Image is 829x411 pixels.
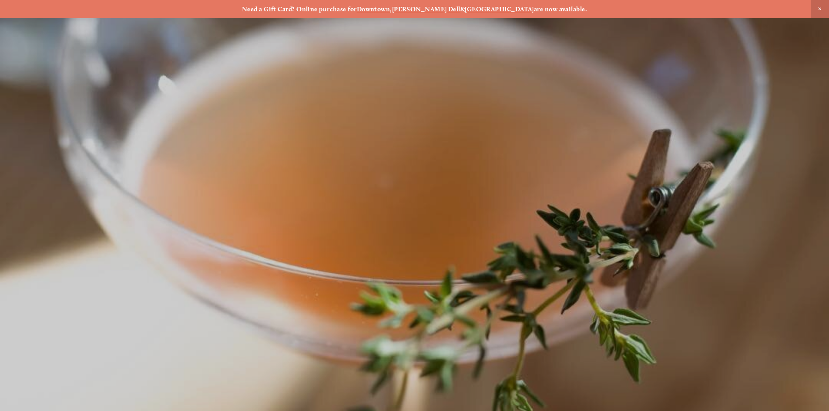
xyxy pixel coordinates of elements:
strong: Need a Gift Card? Online purchase for [242,5,357,13]
strong: are now available. [534,5,587,13]
a: Downtown [357,5,390,13]
strong: , [390,5,392,13]
strong: & [460,5,465,13]
a: [PERSON_NAME] Dell [392,5,460,13]
a: [GEOGRAPHIC_DATA] [465,5,534,13]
